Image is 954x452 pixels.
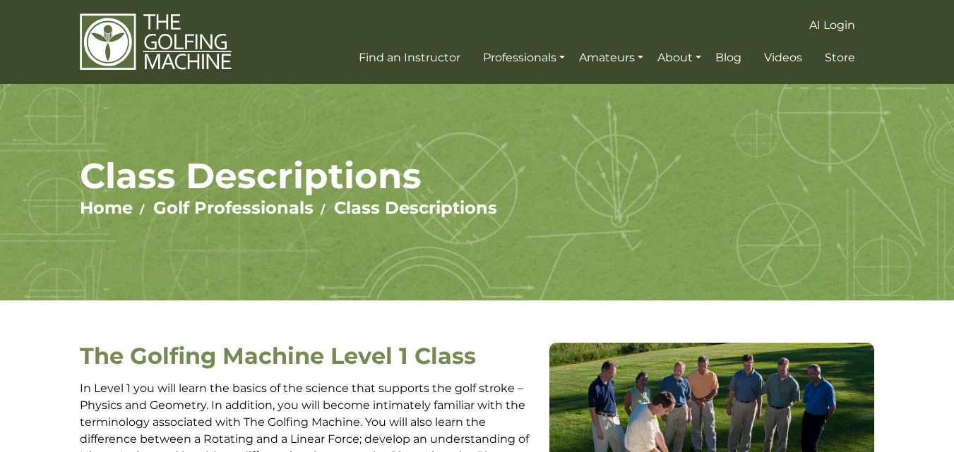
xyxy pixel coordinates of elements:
[80,13,232,71] img: The Golfing Machine
[359,51,460,64] span: Find an Instructor
[479,45,568,71] a: Professionals
[809,18,855,32] span: AI Login
[355,45,464,71] a: Find an Instructor
[654,45,705,71] a: About
[712,45,745,71] a: Blog
[80,197,133,218] a: Home
[80,154,874,197] h1: Class Descriptions
[764,51,802,64] span: Videos
[806,13,859,38] a: AI Login
[153,197,314,218] a: Golf Professionals
[334,197,497,218] a: Class Descriptions
[715,51,741,64] span: Blog
[80,343,539,369] h2: The Golfing Machine Level 1 Class
[576,45,647,71] a: Amateurs
[825,51,855,64] span: Store
[821,45,859,71] a: Store
[761,45,806,71] a: Videos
